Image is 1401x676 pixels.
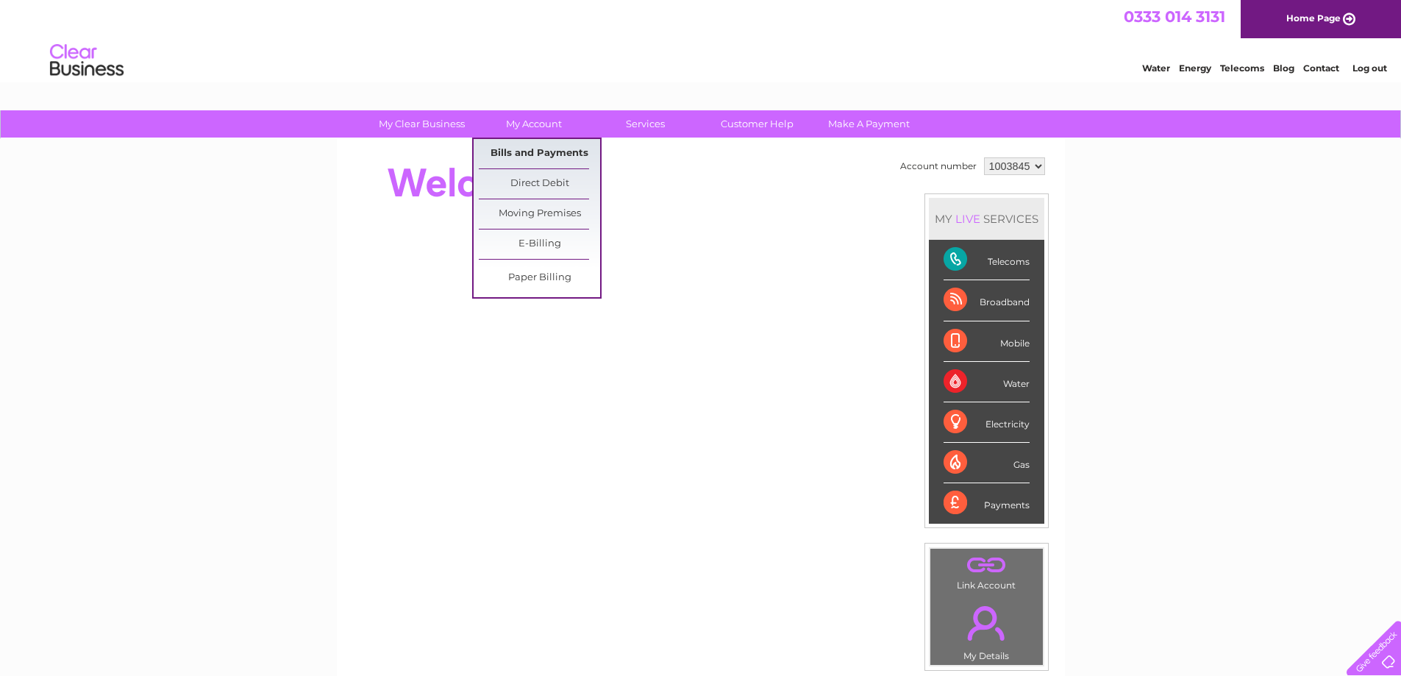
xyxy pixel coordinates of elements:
[944,280,1030,321] div: Broadband
[1352,63,1387,74] a: Log out
[896,154,980,179] td: Account number
[944,402,1030,443] div: Electricity
[1179,63,1211,74] a: Energy
[696,110,818,138] a: Customer Help
[934,552,1039,578] a: .
[479,139,600,168] a: Bills and Payments
[585,110,706,138] a: Services
[479,169,600,199] a: Direct Debit
[49,38,124,83] img: logo.png
[1273,63,1294,74] a: Blog
[944,362,1030,402] div: Water
[930,594,1044,666] td: My Details
[1303,63,1339,74] a: Contact
[929,198,1044,240] div: MY SERVICES
[944,483,1030,523] div: Payments
[808,110,930,138] a: Make A Payment
[944,443,1030,483] div: Gas
[952,212,983,226] div: LIVE
[944,240,1030,280] div: Telecoms
[479,230,600,259] a: E-Billing
[473,110,594,138] a: My Account
[1220,63,1264,74] a: Telecoms
[934,597,1039,649] a: .
[479,263,600,293] a: Paper Billing
[1142,63,1170,74] a: Water
[944,321,1030,362] div: Mobile
[354,8,1049,71] div: Clear Business is a trading name of Verastar Limited (registered in [GEOGRAPHIC_DATA] No. 3667643...
[479,199,600,229] a: Moving Premises
[930,548,1044,594] td: Link Account
[361,110,482,138] a: My Clear Business
[1124,7,1225,26] a: 0333 014 3131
